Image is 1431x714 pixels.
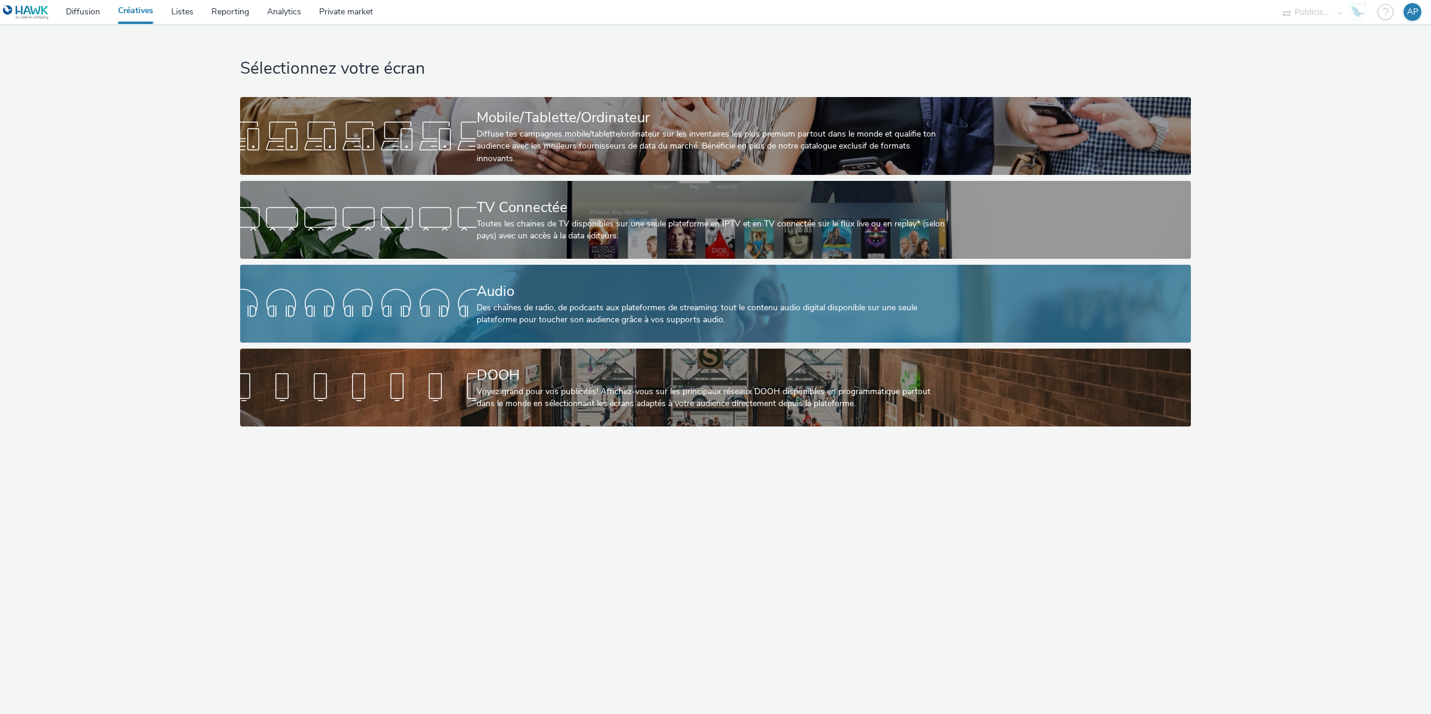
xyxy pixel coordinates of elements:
div: Toutes les chaines de TV disponibles sur une seule plateforme en IPTV et en TV connectée sur le f... [477,218,950,243]
h1: Sélectionnez votre écran [240,58,1192,80]
img: Hawk Academy [1348,2,1366,22]
a: Hawk Academy [1348,2,1371,22]
div: Audio [477,281,950,302]
div: Voyez grand pour vos publicités! Affichez-vous sur les principaux réseaux DOOH disponibles en pro... [477,386,950,410]
a: DOOHVoyez grand pour vos publicités! Affichez-vous sur les principaux réseaux DOOH disponibles en... [240,349,1192,426]
img: undefined Logo [3,5,49,20]
div: Diffuse tes campagnes mobile/tablette/ordinateur sur les inventaires les plus premium partout dan... [477,128,950,165]
a: TV ConnectéeToutes les chaines de TV disponibles sur une seule plateforme en IPTV et en TV connec... [240,181,1192,259]
div: TV Connectée [477,197,950,218]
a: AudioDes chaînes de radio, de podcasts aux plateformes de streaming: tout le contenu audio digita... [240,265,1192,343]
div: DOOH [477,365,950,386]
a: Mobile/Tablette/OrdinateurDiffuse tes campagnes mobile/tablette/ordinateur sur les inventaires le... [240,97,1192,175]
div: Mobile/Tablette/Ordinateur [477,107,950,128]
div: AP [1407,3,1418,21]
div: Des chaînes de radio, de podcasts aux plateformes de streaming: tout le contenu audio digital dis... [477,302,950,326]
